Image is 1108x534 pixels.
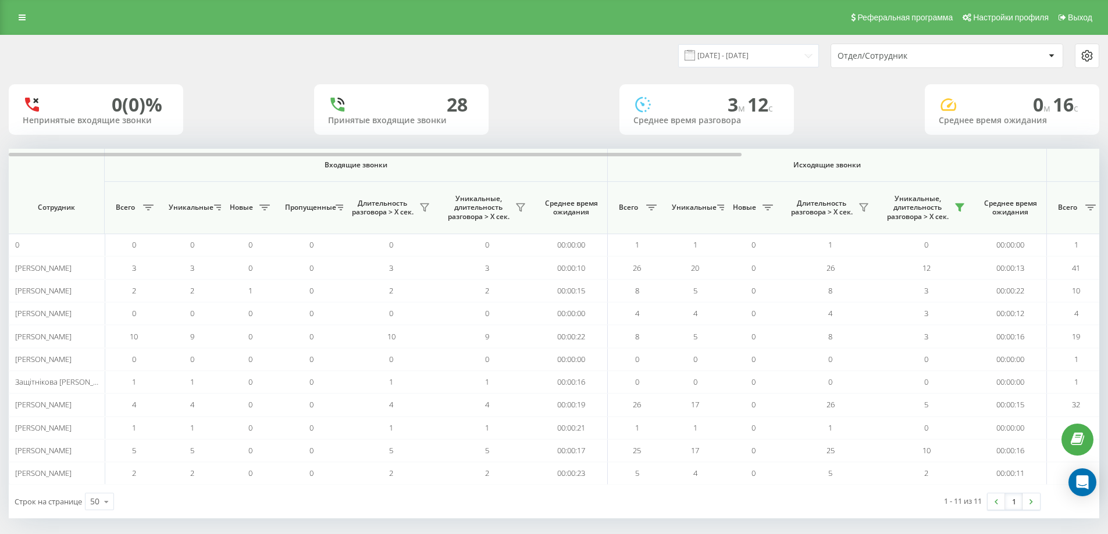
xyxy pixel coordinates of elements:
[751,263,756,273] span: 0
[751,308,756,318] span: 0
[389,263,393,273] span: 3
[90,496,99,507] div: 50
[1074,377,1078,387] span: 1
[349,199,416,217] span: Длительность разговора > Х сек.
[389,285,393,296] span: 2
[248,354,252,364] span: 0
[974,302,1047,325] td: 00:00:12
[1072,331,1080,342] span: 19
[691,263,699,273] span: 20
[309,263,313,273] span: 0
[768,102,773,114] span: c
[535,302,608,325] td: 00:00:00
[635,160,1020,170] span: Исходящие звонки
[190,422,194,433] span: 1
[535,417,608,439] td: 00:00:21
[922,263,931,273] span: 12
[309,399,313,410] span: 0
[485,377,489,387] span: 1
[309,331,313,342] span: 0
[190,354,194,364] span: 0
[19,203,94,212] span: Сотрудник
[485,239,489,250] span: 0
[485,354,489,364] span: 0
[728,92,747,117] span: 3
[730,203,759,212] span: Новые
[190,331,194,342] span: 9
[828,354,832,364] span: 0
[485,308,489,318] span: 0
[983,199,1038,217] span: Среднее время ожидания
[389,377,393,387] span: 1
[309,354,313,364] span: 0
[535,279,608,302] td: 00:00:15
[248,263,252,273] span: 0
[751,354,756,364] span: 0
[939,116,1085,126] div: Среднее время ожидания
[248,377,252,387] span: 0
[693,239,697,250] span: 1
[132,285,136,296] span: 2
[635,285,639,296] span: 8
[1043,102,1053,114] span: м
[15,445,72,456] span: [PERSON_NAME]
[15,263,72,273] span: [PERSON_NAME]
[691,399,699,410] span: 17
[693,377,697,387] span: 0
[309,308,313,318] span: 0
[309,422,313,433] span: 0
[248,468,252,478] span: 0
[535,393,608,416] td: 00:00:19
[1074,308,1078,318] span: 4
[738,102,747,114] span: м
[672,203,714,212] span: Уникальные
[248,422,252,433] span: 0
[751,468,756,478] span: 0
[633,116,780,126] div: Среднее время разговора
[389,468,393,478] span: 2
[924,422,928,433] span: 0
[132,468,136,478] span: 2
[485,285,489,296] span: 2
[132,354,136,364] span: 0
[1072,285,1080,296] span: 10
[190,399,194,410] span: 4
[132,399,136,410] span: 4
[445,194,512,221] span: Уникальные, длительность разговора > Х сек.
[751,422,756,433] span: 0
[974,279,1047,302] td: 00:00:22
[485,422,489,433] span: 1
[248,239,252,250] span: 0
[838,51,977,61] div: Отдел/Сотрудник
[389,445,393,456] span: 5
[248,331,252,342] span: 0
[924,354,928,364] span: 0
[248,445,252,456] span: 0
[1072,263,1080,273] span: 41
[693,422,697,433] span: 1
[15,285,72,296] span: [PERSON_NAME]
[828,331,832,342] span: 8
[132,377,136,387] span: 1
[633,263,641,273] span: 26
[485,399,489,410] span: 4
[826,445,835,456] span: 25
[924,239,928,250] span: 0
[190,308,194,318] span: 0
[924,468,928,478] span: 2
[535,256,608,279] td: 00:00:10
[447,94,468,116] div: 28
[485,445,489,456] span: 5
[130,331,138,342] span: 10
[309,377,313,387] span: 0
[1074,239,1078,250] span: 1
[15,308,72,318] span: [PERSON_NAME]
[751,445,756,456] span: 0
[828,377,832,387] span: 0
[1074,422,1078,433] span: 2
[974,234,1047,256] td: 00:00:00
[635,331,639,342] span: 8
[15,422,72,433] span: [PERSON_NAME]
[309,468,313,478] span: 0
[828,422,832,433] span: 1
